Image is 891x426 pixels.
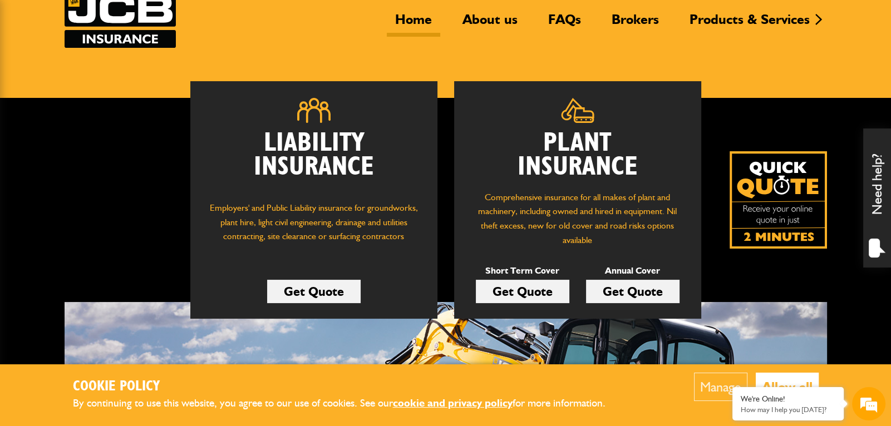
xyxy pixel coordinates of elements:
a: Products & Services [681,11,818,37]
div: Chat with us now [58,62,187,77]
div: We're Online! [741,394,835,404]
a: Home [387,11,440,37]
p: How may I help you today? [741,405,835,414]
a: cookie and privacy policy [393,397,513,409]
h2: Cookie Policy [73,378,624,395]
div: Need help? [863,128,891,268]
em: Start Chat [151,343,202,358]
a: Get Quote [267,280,361,303]
a: Get Quote [476,280,569,303]
p: By continuing to use this website, you agree to our use of cookies. See our for more information. [73,395,624,412]
p: Short Term Cover [476,264,569,278]
a: Brokers [603,11,667,37]
p: Employers' and Public Liability insurance for groundworks, plant hire, light civil engineering, d... [207,201,421,254]
input: Enter your last name [14,103,203,127]
div: Minimize live chat window [183,6,209,32]
a: Get Quote [586,280,680,303]
button: Manage [694,373,747,401]
a: Get your insurance quote isn just 2-minutes [730,151,827,249]
img: d_20077148190_company_1631870298795_20077148190 [19,62,47,77]
h2: Liability Insurance [207,131,421,190]
p: Comprehensive insurance for all makes of plant and machinery, including owned and hired in equipm... [471,190,685,247]
a: About us [454,11,526,37]
input: Enter your email address [14,136,203,160]
a: FAQs [540,11,589,37]
img: Quick Quote [730,151,827,249]
input: Enter your phone number [14,169,203,193]
p: Annual Cover [586,264,680,278]
h2: Plant Insurance [471,131,685,179]
button: Allow all [756,373,819,401]
textarea: Type your message and hit 'Enter' [14,201,203,333]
